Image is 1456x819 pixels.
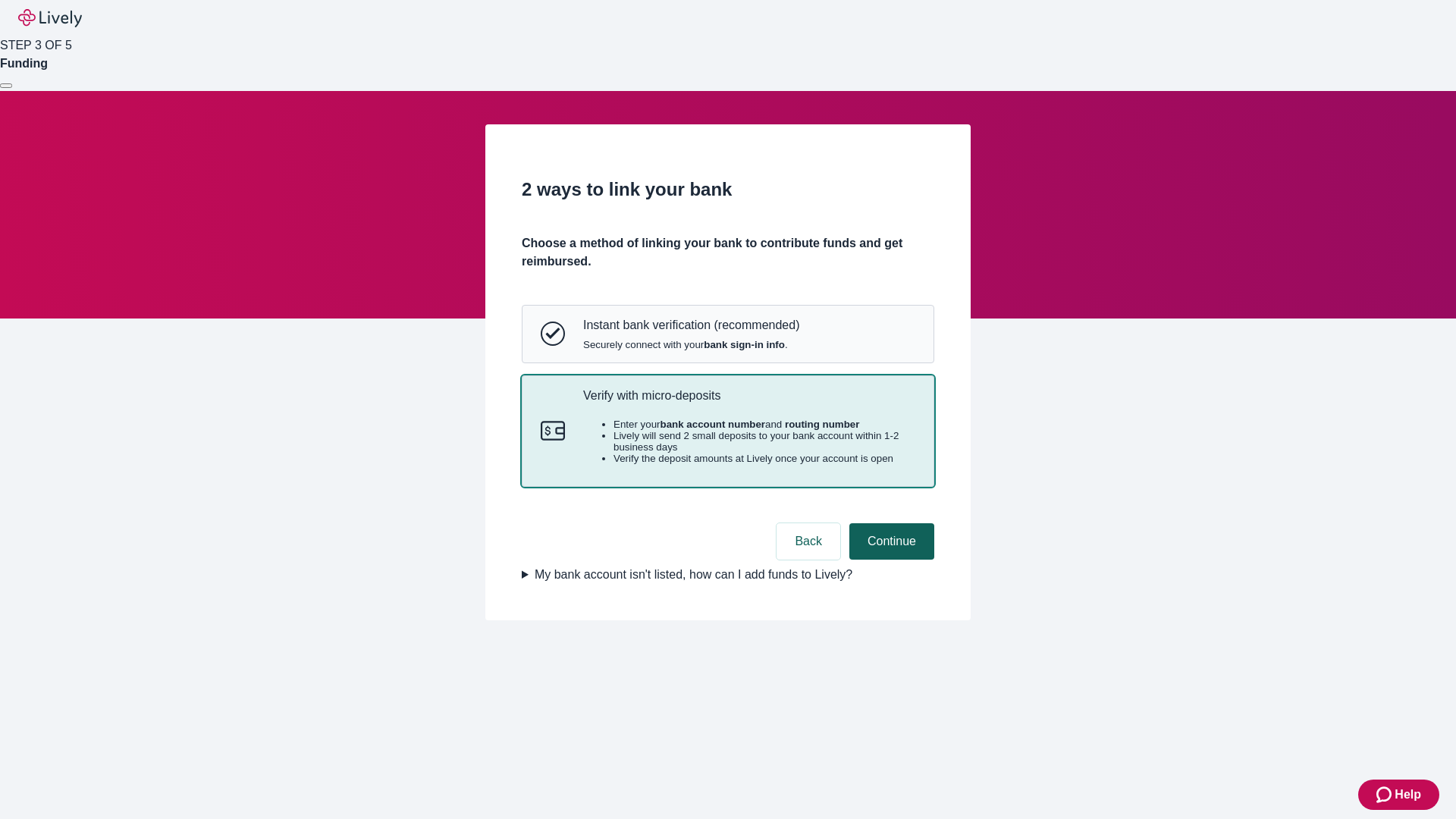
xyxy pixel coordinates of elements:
strong: routing number [785,419,859,430]
li: Verify the deposit amounts at Lively once your account is open [613,453,915,464]
span: Help [1395,786,1421,804]
h2: 2 ways to link your bank [522,176,934,203]
button: Continue [849,523,934,560]
button: Instant bank verificationInstant bank verification (recommended)Securely connect with yourbank si... [522,306,934,362]
summary: My bank account isn't listed, how can I add funds to Lively? [522,566,934,584]
svg: Instant bank verification [541,322,565,346]
li: Lively will send 2 small deposits to your bank account within 1-2 business days [613,430,915,453]
li: Enter your and [613,419,915,430]
button: Zendesk support iconHelp [1358,780,1439,810]
img: Lively [18,9,82,27]
h4: Choose a method of linking your bank to contribute funds and get reimbursed. [522,234,934,271]
strong: bank account number [661,419,766,430]
svg: Zendesk support icon [1376,786,1395,804]
span: Securely connect with your . [583,339,799,350]
p: Verify with micro-deposits [583,388,915,403]
p: Instant bank verification (recommended) [583,318,799,332]
button: Back [777,523,840,560]
button: Micro-depositsVerify with micro-depositsEnter yourbank account numberand routing numberLively wil... [522,376,934,487]
svg: Micro-deposits [541,419,565,443]
strong: bank sign-in info [704,339,785,350]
